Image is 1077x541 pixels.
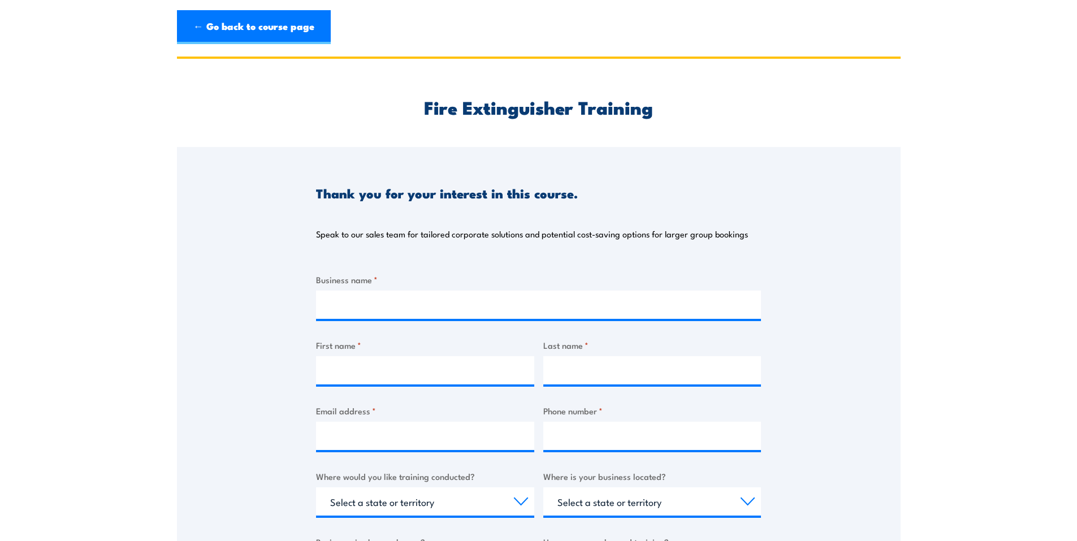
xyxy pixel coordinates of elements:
[316,470,534,483] label: Where would you like training conducted?
[316,273,761,286] label: Business name
[543,339,762,352] label: Last name
[316,99,761,115] h2: Fire Extinguisher Training
[316,228,748,240] p: Speak to our sales team for tailored corporate solutions and potential cost-saving options for la...
[543,470,762,483] label: Where is your business located?
[177,10,331,44] a: ← Go back to course page
[543,404,762,417] label: Phone number
[316,404,534,417] label: Email address
[316,187,578,200] h3: Thank you for your interest in this course.
[316,339,534,352] label: First name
